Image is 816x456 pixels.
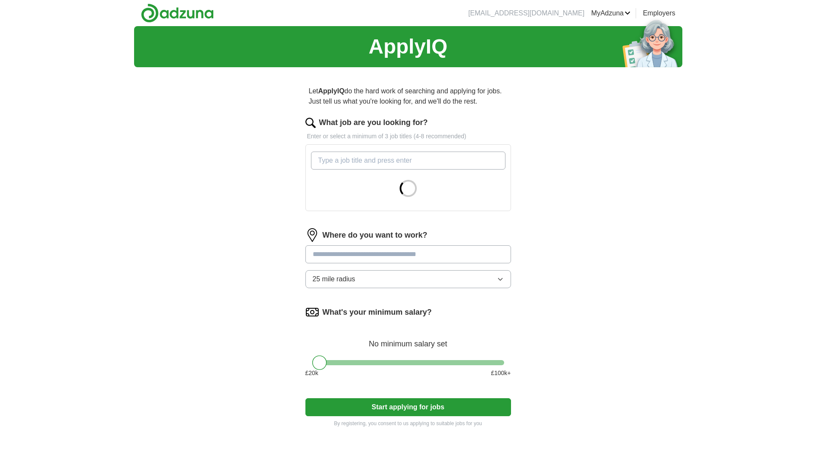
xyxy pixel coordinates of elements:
span: £ 100 k+ [491,369,511,378]
label: What job are you looking for? [319,117,428,128]
span: 25 mile radius [313,274,356,284]
p: By registering, you consent to us applying to suitable jobs for you [305,420,511,427]
img: Adzuna logo [141,3,214,23]
div: No minimum salary set [305,329,511,350]
img: salary.png [305,305,319,319]
p: Let do the hard work of searching and applying for jobs. Just tell us what you're looking for, an... [305,83,511,110]
li: [EMAIL_ADDRESS][DOMAIN_NAME] [468,8,584,18]
button: 25 mile radius [305,270,511,288]
img: location.png [305,228,319,242]
p: Enter or select a minimum of 3 job titles (4-8 recommended) [305,132,511,141]
button: Start applying for jobs [305,398,511,416]
span: £ 20 k [305,369,318,378]
strong: ApplyIQ [318,87,344,95]
label: What's your minimum salary? [323,307,432,318]
a: Employers [643,8,676,18]
img: search.png [305,118,316,128]
h1: ApplyIQ [368,31,447,62]
a: MyAdzuna [591,8,631,18]
input: Type a job title and press enter [311,152,505,170]
label: Where do you want to work? [323,229,427,241]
